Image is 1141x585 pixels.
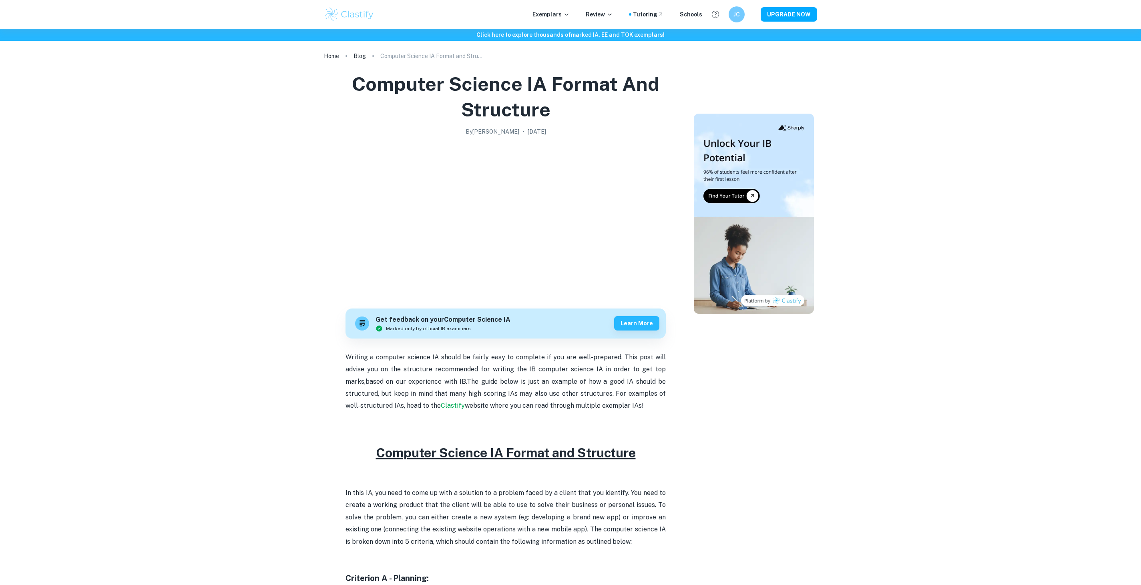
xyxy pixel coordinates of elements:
p: • [522,127,524,136]
a: Tutoring [633,10,664,19]
a: Blog [354,50,366,62]
p: Writing a computer science IA should be fairly easy to complete if you are well-prepared. This po... [346,351,666,412]
img: Computer Science IA Format and Structure cover image [346,139,666,299]
a: Schools [680,10,702,19]
span: Marked only by official IB examiners [386,325,471,332]
h6: Click here to explore thousands of marked IA, EE and TOK exemplars ! [2,30,1139,39]
img: Clastify logo [324,6,375,22]
button: UPGRADE NOW [761,7,817,22]
h1: Computer Science IA Format and Structure [327,71,684,122]
h2: [DATE] [528,127,546,136]
p: In this IA, you need to come up with a solution to a problem faced by a client that you identify.... [346,487,666,548]
p: Review [586,10,613,19]
h6: JC [732,10,741,19]
img: Thumbnail [694,114,814,314]
button: Learn more [614,316,659,331]
p: Computer Science IA Format and Structure [380,52,484,60]
button: Help and Feedback [709,8,722,21]
p: Exemplars [532,10,570,19]
a: Home [324,50,339,62]
h4: Criterion A - Planning: [346,572,666,584]
a: Clastify [441,402,465,409]
button: JC [729,6,745,22]
a: Get feedback on yourComputer Science IAMarked only by official IB examinersLearn more [346,309,666,339]
h6: Get feedback on your Computer Science IA [376,315,510,325]
span: based on our experience with IB. [366,378,467,385]
u: Computer Science IA Format and Structure [376,445,636,460]
h2: By [PERSON_NAME] [466,127,519,136]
